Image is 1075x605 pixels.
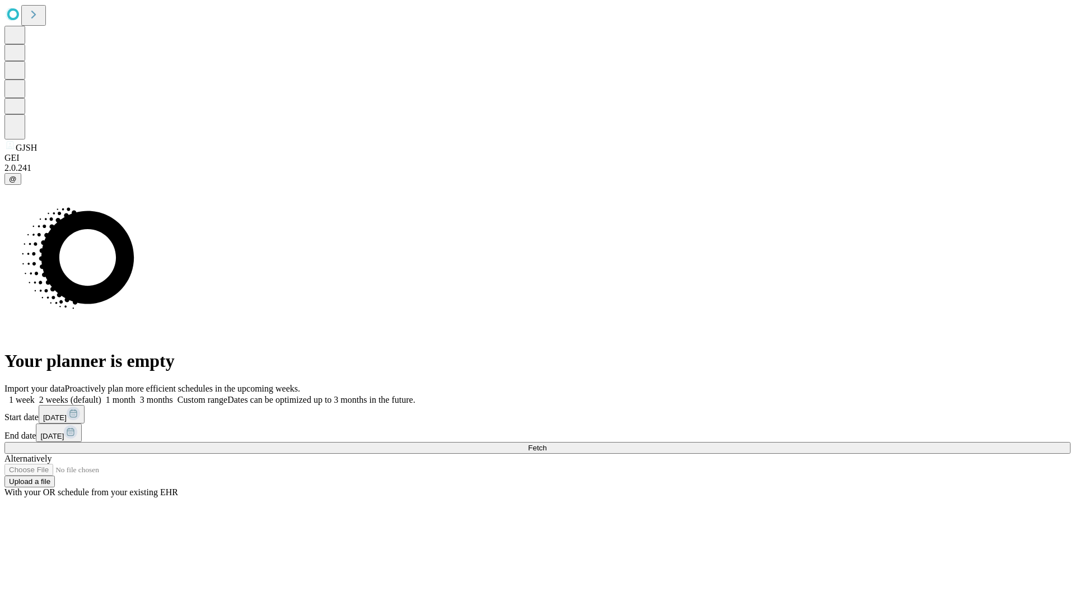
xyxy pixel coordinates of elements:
span: 1 week [9,395,35,404]
span: GJSH [16,143,37,152]
span: 3 months [140,395,173,404]
span: With your OR schedule from your existing EHR [4,487,178,497]
span: Custom range [177,395,227,404]
span: 2 weeks (default) [39,395,101,404]
span: Dates can be optimized up to 3 months in the future. [227,395,415,404]
h1: Your planner is empty [4,351,1071,371]
span: Proactively plan more efficient schedules in the upcoming weeks. [65,384,300,393]
span: @ [9,175,17,183]
button: [DATE] [36,424,82,442]
div: GEI [4,153,1071,163]
div: 2.0.241 [4,163,1071,173]
span: 1 month [106,395,135,404]
button: [DATE] [39,405,85,424]
span: [DATE] [40,432,64,440]
button: Fetch [4,442,1071,454]
button: Upload a file [4,476,55,487]
span: [DATE] [43,413,67,422]
div: End date [4,424,1071,442]
span: Import your data [4,384,65,393]
span: Fetch [528,444,546,452]
span: Alternatively [4,454,52,463]
div: Start date [4,405,1071,424]
button: @ [4,173,21,185]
